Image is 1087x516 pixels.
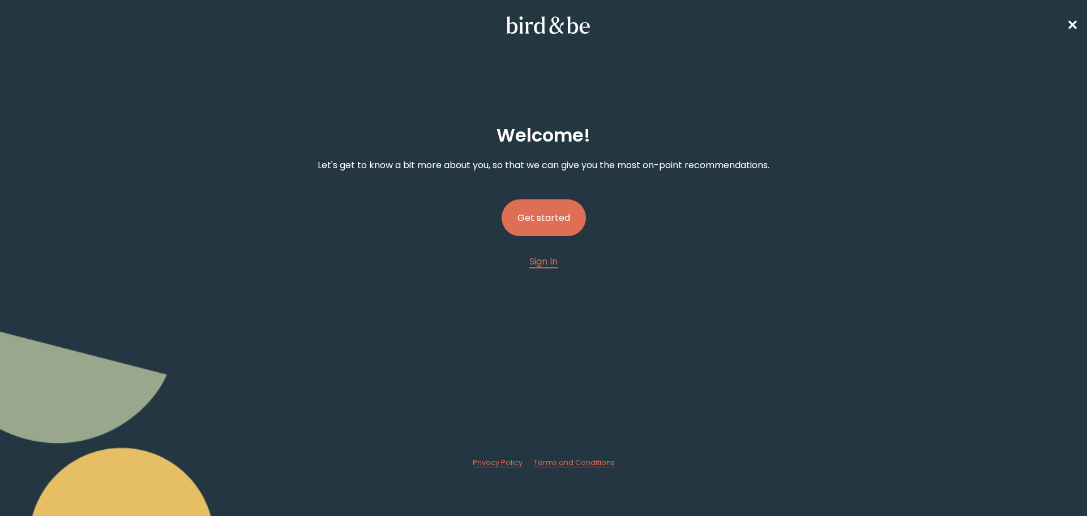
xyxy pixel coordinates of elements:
[1030,463,1076,505] iframe: Gorgias live chat messenger
[318,158,769,172] p: Let's get to know a bit more about you, so that we can give you the most on-point recommendations.
[473,458,523,468] a: Privacy Policy
[529,255,558,268] span: Sign In
[502,181,586,254] a: Get started
[1067,15,1078,35] a: ✕
[529,254,558,268] a: Sign In
[534,458,615,468] a: Terms and Conditions
[1067,16,1078,35] span: ✕
[502,199,586,236] button: Get started
[497,122,590,149] h2: Welcome !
